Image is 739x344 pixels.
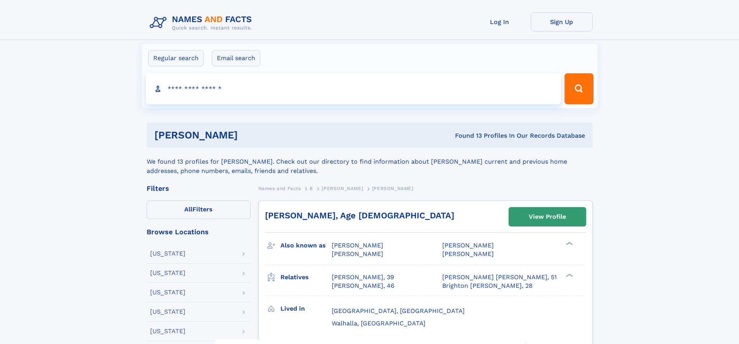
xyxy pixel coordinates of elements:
[310,186,313,191] span: B
[469,12,531,31] a: Log In
[332,282,395,290] a: [PERSON_NAME], 46
[146,73,561,104] input: search input
[529,208,566,226] div: View Profile
[280,302,332,315] h3: Lived in
[154,130,346,140] h1: [PERSON_NAME]
[322,183,363,193] a: [PERSON_NAME]
[265,211,454,220] a: [PERSON_NAME], Age [DEMOGRAPHIC_DATA]
[564,273,573,278] div: ❯
[147,12,258,33] img: Logo Names and Facts
[310,183,313,193] a: B
[332,242,383,249] span: [PERSON_NAME]
[150,270,185,276] div: [US_STATE]
[442,242,494,249] span: [PERSON_NAME]
[372,186,414,191] span: [PERSON_NAME]
[150,309,185,315] div: [US_STATE]
[531,12,593,31] a: Sign Up
[332,307,465,315] span: [GEOGRAPHIC_DATA], [GEOGRAPHIC_DATA]
[212,50,260,66] label: Email search
[148,50,204,66] label: Regular search
[346,131,585,140] div: Found 13 Profiles In Our Records Database
[442,282,533,290] a: Brighton [PERSON_NAME], 28
[147,185,251,192] div: Filters
[564,73,593,104] button: Search Button
[332,320,426,327] span: Walhalla, [GEOGRAPHIC_DATA]
[322,186,363,191] span: [PERSON_NAME]
[184,206,192,213] span: All
[442,273,557,282] a: [PERSON_NAME] [PERSON_NAME], 51
[280,271,332,284] h3: Relatives
[280,239,332,252] h3: Also known as
[150,251,185,257] div: [US_STATE]
[147,148,593,176] div: We found 13 profiles for [PERSON_NAME]. Check out our directory to find information about [PERSON...
[332,250,383,258] span: [PERSON_NAME]
[150,328,185,334] div: [US_STATE]
[150,289,185,296] div: [US_STATE]
[147,228,251,235] div: Browse Locations
[147,201,251,219] label: Filters
[442,250,494,258] span: [PERSON_NAME]
[332,273,394,282] a: [PERSON_NAME], 39
[509,207,586,226] a: View Profile
[258,183,301,193] a: Names and Facts
[564,241,573,246] div: ❯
